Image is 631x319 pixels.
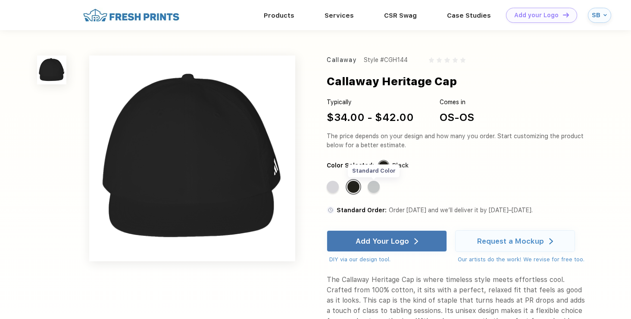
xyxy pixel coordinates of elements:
[477,237,544,245] div: Request a Mockup
[389,207,533,214] span: Order [DATE] and we’ll deliver it by [DATE]–[DATE].
[325,12,354,19] a: Services
[453,57,458,62] img: gray_star.svg
[514,12,559,19] div: Add your Logo
[458,255,584,264] div: Our artists do the work! We revise for free too.
[429,57,434,62] img: gray_star.svg
[264,12,294,19] a: Products
[327,98,414,107] div: Typically
[444,57,450,62] img: gray_star.svg
[549,238,553,245] img: white arrow
[440,98,474,107] div: Comes in
[327,110,414,125] div: $34.00 - $42.00
[356,237,409,245] div: Add Your Logo
[327,56,357,65] div: Callaway
[440,110,474,125] div: OS-OS
[563,12,569,17] img: DT
[37,56,66,84] img: func=resize&h=100
[460,57,465,62] img: gray_star.svg
[327,206,334,214] img: standard order
[414,238,418,245] img: white arrow
[337,207,387,214] span: Standard Order:
[368,181,380,193] div: Cool Grey
[592,12,601,19] div: SB
[347,181,359,193] div: Black
[437,57,442,62] img: gray_star.svg
[329,255,447,264] div: DIY via our design tool.
[392,161,409,170] div: Black
[327,73,457,90] div: Callaway Heritage Cap
[327,181,339,193] div: White
[364,56,408,65] div: Style #CGH144
[81,8,182,23] img: fo%20logo%202.webp
[89,56,295,261] img: func=resize&h=640
[603,13,607,17] img: arrow_down_blue.svg
[327,161,374,170] div: Color Selected:
[384,12,417,19] a: CSR Swag
[327,132,585,150] div: The price depends on your design and how many you order. Start customizing the product below for ...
